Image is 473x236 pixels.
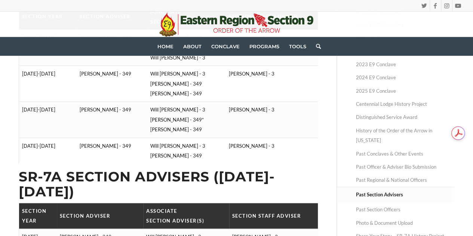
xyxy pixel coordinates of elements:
th: Associate Section Adviser(s) [143,203,229,229]
a: Past Conclaves & Other Events [356,147,454,160]
th: Section Staff Adviser [229,203,318,229]
a: 2024 E9 Conclave [356,71,454,84]
td: [PERSON_NAME] - 349 [77,66,147,102]
a: Search [311,37,320,56]
span: About [183,43,201,49]
a: 2025 E9 Conclave [356,85,454,98]
td: Will [PERSON_NAME] - 3 [PERSON_NAME] - 349* [PERSON_NAME] - 349 [147,102,226,138]
td: [PERSON_NAME] - 3 [226,102,318,138]
h2: SR-7A Section Advisers ([DATE]-[DATE]) [19,169,318,199]
a: Past Section Advisers [356,187,454,202]
a: Programs [244,37,284,56]
span: Programs [249,43,279,49]
a: Home [152,37,178,56]
td: Will [PERSON_NAME] - 3 [PERSON_NAME] - 349 [PERSON_NAME] - 349 [147,66,226,102]
td: Will [PERSON_NAME] - 3 [PERSON_NAME] - 349 [147,138,226,163]
a: Past Officer & Adviser Bio Submission [356,160,454,174]
span: Home [157,43,173,49]
span: Tools [289,43,306,49]
a: Past Section Officers [356,203,454,216]
td: [PERSON_NAME] - 3 [226,66,318,102]
th: Section Adviser [57,203,144,229]
span: Conclave [211,43,239,49]
th: Section Year [19,203,57,229]
td: [DATE]-[DATE] [19,138,77,163]
a: Photo & Document Upload [356,217,454,230]
td: [PERSON_NAME] - 349 [77,138,147,163]
a: History of the Order of the Arrow in [US_STATE] [356,124,454,147]
td: [DATE]-[DATE] [19,66,77,102]
a: Past Regional & National Officers [356,174,454,187]
a: Tools [284,37,311,56]
td: [DATE]-[DATE] [19,102,77,138]
a: About [178,37,206,56]
td: [PERSON_NAME] - 3 [226,138,318,163]
a: Conclave [206,37,244,56]
a: Distinguished Service Award [356,111,454,124]
a: Centennial Lodge History Project [356,98,454,111]
td: [PERSON_NAME] - 349 [77,102,147,138]
a: 2023 E9 Conclave [356,58,454,71]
